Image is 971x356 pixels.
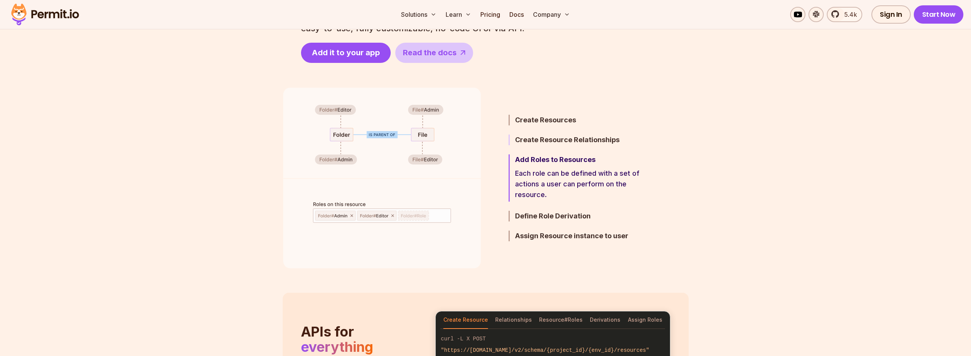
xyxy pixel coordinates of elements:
[515,168,648,200] p: Each role can be defined with a set of actions a user can perform on the resource.
[312,47,380,58] span: Add it to your app
[515,115,648,125] h3: Create Resources
[301,43,391,63] a: Add it to your app
[398,7,440,22] button: Solutions
[628,311,662,329] button: Assign Roles
[436,334,670,345] code: curl -L X POST
[8,2,82,27] img: Permit logo
[443,311,488,329] button: Create Resource
[509,211,648,221] button: Define Role Derivation
[509,135,648,145] button: Create Resource Relationships
[914,5,964,24] a: Start Now
[515,135,648,145] h3: Create Resource Relationships
[509,154,648,202] button: Add Roles to ResourcesEach role can be defined with a set of actions a user can perform on the re...
[395,43,473,63] a: Read the docs
[590,311,620,329] button: Derivations
[301,323,354,340] span: APIs for
[403,47,457,58] span: Read the docs
[515,231,648,241] h3: Assign Resource instance to user
[443,7,474,22] button: Learn
[840,10,857,19] span: 5.4k
[515,154,648,165] h3: Add Roles to Resources
[506,7,527,22] a: Docs
[827,7,862,22] a: 5.4k
[441,347,649,353] span: "https://[DOMAIN_NAME]/v2/schema/{project_id}/{env_id}/resources"
[530,7,573,22] button: Company
[477,7,503,22] a: Pricing
[539,311,583,329] button: Resource#Roles
[509,115,648,125] button: Create Resources
[495,311,532,329] button: Relationships
[871,5,911,24] a: Sign In
[301,338,373,355] span: everything
[509,231,648,241] button: Assign Resource instance to user
[515,211,648,221] h3: Define Role Derivation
